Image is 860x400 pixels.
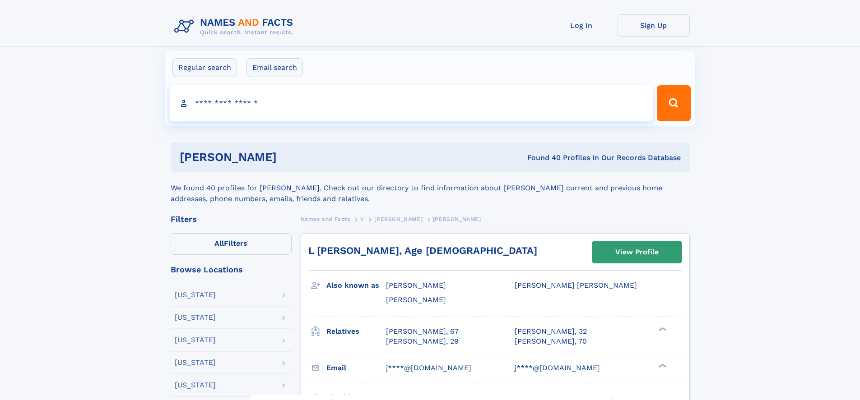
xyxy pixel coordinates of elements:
div: Browse Locations [171,266,292,274]
div: ❯ [656,363,667,368]
span: V [360,216,364,222]
div: [US_STATE] [175,359,216,366]
div: Filters [171,215,292,223]
a: [PERSON_NAME], 70 [515,336,587,346]
a: [PERSON_NAME], 32 [515,326,587,336]
h3: Also known as [326,278,386,293]
h3: Email [326,360,386,376]
a: Names and Facts [301,213,350,225]
a: L [PERSON_NAME], Age [DEMOGRAPHIC_DATA] [308,245,537,256]
a: V [360,213,364,225]
input: search input [170,85,653,121]
div: We found 40 profiles for [PERSON_NAME]. Check out our directory to find information about [PERSON... [171,172,690,204]
img: Logo Names and Facts [171,14,301,39]
span: [PERSON_NAME] [386,281,446,290]
div: [US_STATE] [175,382,216,389]
h3: Relatives [326,324,386,339]
label: Regular search [172,58,237,77]
span: All [214,239,224,248]
a: [PERSON_NAME], 67 [386,326,459,336]
div: [US_STATE] [175,314,216,321]
label: Filters [171,233,292,255]
a: Log In [545,14,618,37]
span: [PERSON_NAME] [433,216,481,222]
button: Search Button [657,85,690,121]
div: [US_STATE] [175,336,216,344]
span: [PERSON_NAME] [374,216,423,222]
div: View Profile [615,242,659,262]
a: [PERSON_NAME], 29 [386,336,459,346]
div: Found 40 Profiles In Our Records Database [402,153,681,163]
label: Email search [246,58,303,77]
span: [PERSON_NAME] [PERSON_NAME] [515,281,637,290]
div: ❯ [656,326,667,332]
a: View Profile [592,241,682,263]
a: Sign Up [618,14,690,37]
h1: [PERSON_NAME] [180,152,402,163]
a: [PERSON_NAME] [374,213,423,225]
div: [US_STATE] [175,291,216,299]
span: [PERSON_NAME] [386,295,446,304]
